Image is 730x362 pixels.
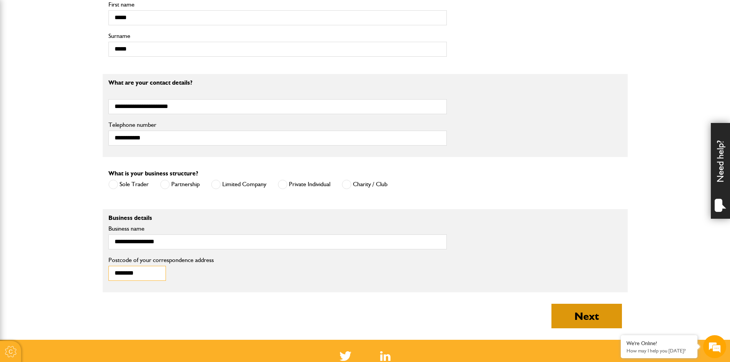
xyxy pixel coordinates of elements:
[104,236,139,246] em: Start Chat
[13,43,32,53] img: d_20077148190_company_1631870298795_20077148190
[711,123,730,219] div: Need help?
[40,43,129,53] div: Chat with us now
[108,33,447,39] label: Surname
[278,180,330,189] label: Private Individual
[10,139,140,229] textarea: Type your message and hit 'Enter'
[160,180,200,189] label: Partnership
[380,351,390,361] a: LinkedIn
[551,304,622,328] button: Next
[380,351,390,361] img: Linked In
[108,122,447,128] label: Telephone number
[10,116,140,133] input: Enter your phone number
[10,93,140,110] input: Enter your email address
[10,71,140,88] input: Enter your last name
[342,180,387,189] label: Charity / Club
[108,257,225,263] label: Postcode of your correspondence address
[340,351,351,361] img: Twitter
[211,180,266,189] label: Limited Company
[627,348,692,354] p: How may I help you today?
[126,4,144,22] div: Minimize live chat window
[108,2,447,8] label: First name
[108,215,447,221] p: Business details
[108,170,198,177] label: What is your business structure?
[108,226,447,232] label: Business name
[108,180,149,189] label: Sole Trader
[627,340,692,347] div: We're Online!
[108,80,447,86] p: What are your contact details?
